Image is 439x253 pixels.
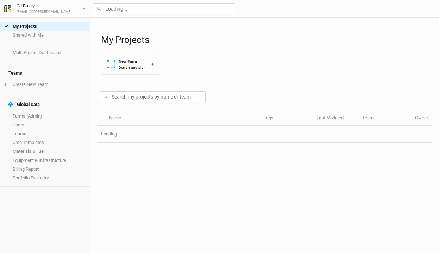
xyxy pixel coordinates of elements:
h4: Teams [4,66,86,80]
h1: My Projects [101,34,432,45]
button: New FarmDesign and plan+ [101,54,160,75]
th: Name [105,111,259,126]
th: Tags [260,111,313,126]
div: CJ Buzzy [17,2,72,10]
div: [EMAIL_ADDRESS][DOMAIN_NAME] [17,10,72,15]
div: Design and plan [119,65,146,70]
div: + [151,61,154,68]
div: Global Data [8,102,40,107]
span: + [4,82,7,87]
input: Search my projects by name or team [100,91,206,102]
th: Last Modified [313,111,358,126]
div: New Farm [119,58,146,64]
th: Owner [411,111,432,126]
td: Loading... [97,126,432,143]
th: Team [358,111,411,126]
input: Loading... [94,3,234,14]
button: CJ Buzzy[EMAIL_ADDRESS][DOMAIN_NAME] [4,2,86,15]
